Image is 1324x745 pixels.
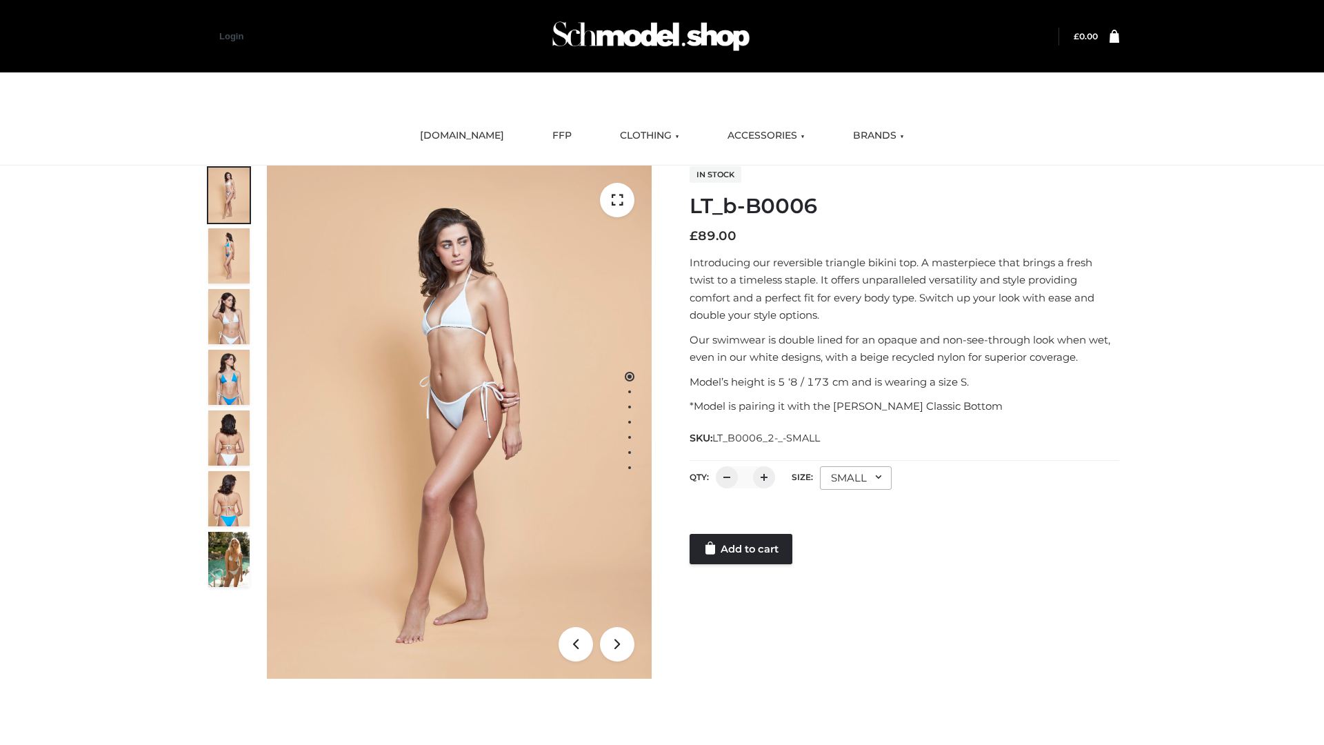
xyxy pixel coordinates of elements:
[208,168,250,223] img: ArielClassicBikiniTop_CloudNine_AzureSky_OW114ECO_1-scaled.jpg
[208,410,250,466] img: ArielClassicBikiniTop_CloudNine_AzureSky_OW114ECO_7-scaled.jpg
[712,432,820,444] span: LT_B0006_2-_-SMALL
[1074,31,1079,41] span: £
[717,121,815,151] a: ACCESSORIES
[690,194,1119,219] h1: LT_b-B0006
[690,534,792,564] a: Add to cart
[610,121,690,151] a: CLOTHING
[820,466,892,490] div: SMALL
[690,472,709,482] label: QTY:
[219,31,243,41] a: Login
[690,228,698,244] span: £
[690,254,1119,324] p: Introducing our reversible triangle bikini top. A masterpiece that brings a fresh twist to a time...
[792,472,813,482] label: Size:
[690,228,736,244] bdi: 89.00
[208,471,250,526] img: ArielClassicBikiniTop_CloudNine_AzureSky_OW114ECO_8-scaled.jpg
[690,373,1119,391] p: Model’s height is 5 ‘8 / 173 cm and is wearing a size S.
[208,532,250,587] img: Arieltop_CloudNine_AzureSky2.jpg
[690,397,1119,415] p: *Model is pairing it with the [PERSON_NAME] Classic Bottom
[690,166,741,183] span: In stock
[410,121,514,151] a: [DOMAIN_NAME]
[690,331,1119,366] p: Our swimwear is double lined for an opaque and non-see-through look when wet, even in our white d...
[843,121,914,151] a: BRANDS
[208,350,250,405] img: ArielClassicBikiniTop_CloudNine_AzureSky_OW114ECO_4-scaled.jpg
[208,228,250,284] img: ArielClassicBikiniTop_CloudNine_AzureSky_OW114ECO_2-scaled.jpg
[208,289,250,344] img: ArielClassicBikiniTop_CloudNine_AzureSky_OW114ECO_3-scaled.jpg
[267,166,652,679] img: ArielClassicBikiniTop_CloudNine_AzureSky_OW114ECO_1
[548,9,754,63] img: Schmodel Admin 964
[1074,31,1098,41] a: £0.00
[542,121,582,151] a: FFP
[1074,31,1098,41] bdi: 0.00
[690,430,821,446] span: SKU:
